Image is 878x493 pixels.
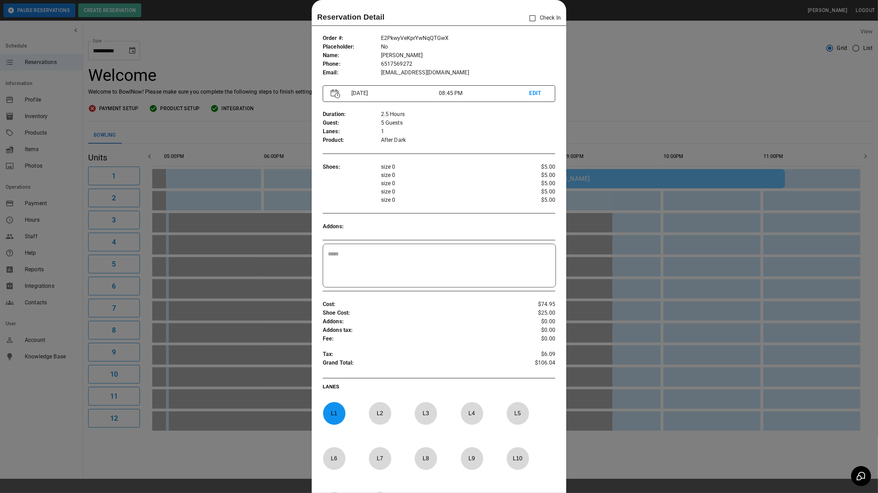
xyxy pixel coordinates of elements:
[349,89,439,97] p: [DATE]
[323,163,381,171] p: Shoes :
[381,179,517,188] p: size 0
[323,127,381,136] p: Lanes :
[323,326,517,335] p: Addons tax :
[317,11,385,23] p: Reservation Detail
[461,405,483,421] p: L 4
[517,326,556,335] p: $0.00
[517,171,556,179] p: $5.00
[381,127,555,136] p: 1
[517,188,556,196] p: $5.00
[323,222,381,231] p: Addons :
[323,34,381,43] p: Order # :
[529,89,547,98] p: EDIT
[439,89,529,97] p: 08:45 PM
[517,317,556,326] p: $0.00
[323,405,345,421] p: L 1
[517,179,556,188] p: $5.00
[323,317,517,326] p: Addons :
[381,171,517,179] p: size 0
[381,60,555,69] p: 6517569272
[525,11,561,25] p: Check In
[517,300,556,309] p: $74.95
[323,110,381,119] p: Duration :
[331,89,340,98] img: Vector
[323,136,381,145] p: Product :
[369,450,391,466] p: L 7
[381,43,555,51] p: No
[506,405,529,421] p: L 5
[323,119,381,127] p: Guest :
[323,350,517,359] p: Tax :
[323,43,381,51] p: Placeholder :
[381,188,517,196] p: size 0
[323,51,381,60] p: Name :
[323,309,517,317] p: Shoe Cost :
[381,119,555,127] p: 5 Guests
[323,69,381,77] p: Email :
[517,163,556,171] p: $5.00
[381,51,555,60] p: [PERSON_NAME]
[517,196,556,204] p: $5.00
[323,335,517,343] p: Fee :
[323,300,517,309] p: Cost :
[369,405,391,421] p: L 2
[323,359,517,369] p: Grand Total :
[381,34,555,43] p: E2PkwyVeKprYwNqQTGwX
[517,335,556,343] p: $0.00
[461,450,483,466] p: L 9
[381,196,517,204] p: size 0
[381,110,555,119] p: 2.5 Hours
[323,60,381,69] p: Phone :
[517,309,556,317] p: $25.00
[506,450,529,466] p: L 10
[517,359,556,369] p: $106.04
[414,450,437,466] p: L 8
[381,163,517,171] p: size 0
[517,350,556,359] p: $6.09
[323,450,345,466] p: L 6
[414,405,437,421] p: L 3
[323,383,555,393] p: LANES
[381,136,555,145] p: After Dark
[381,69,555,77] p: [EMAIL_ADDRESS][DOMAIN_NAME]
